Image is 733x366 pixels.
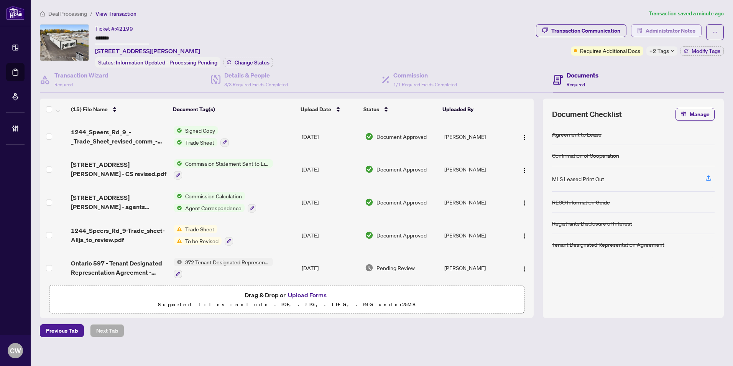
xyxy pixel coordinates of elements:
span: Ontario 597 - Tenant Designated Representation Agreement - Commercial - Mandate for Lease 1.pdf [71,259,168,277]
button: Administrator Notes [631,24,702,37]
img: Status Icon [174,237,182,245]
span: Document Approved [376,165,427,173]
button: Open asap [702,339,725,362]
div: Confirmation of Cooperation [552,151,619,160]
span: Document Checklist [552,109,622,120]
span: To be Revised [182,237,222,245]
div: MLS Leased Print Out [552,175,604,183]
img: Status Icon [174,258,182,266]
span: home [40,11,45,16]
article: Transaction saved a minute ago [649,9,724,18]
span: Deal Processing [48,10,87,17]
td: [DATE] [299,219,362,252]
img: Document Status [365,198,373,206]
h4: Transaction Wizard [54,71,108,80]
button: Change Status [224,58,273,67]
img: Status Icon [174,225,182,233]
span: Trade Sheet [182,225,217,233]
span: Document Approved [376,198,427,206]
span: [STREET_ADDRESS][PERSON_NAME] - agents correspondence RE comm calculation.pdf [71,193,168,211]
img: IMG-W11893849_1.jpg [40,25,89,61]
img: Document Status [365,264,373,272]
span: 42199 [116,25,133,32]
button: Modify Tags [680,46,724,56]
span: 1244_Speers_Rd_9_-_Trade_Sheet_revised_comm_-_Alija_to_Review.pdf [71,127,168,146]
span: 372 Tenant Designated Representation Agreement - Authority for Lease or Purchase [182,258,273,266]
button: Upload Forms [286,290,329,300]
button: Status IconTrade SheetStatus IconTo be Revised [174,225,233,246]
img: Document Status [365,165,373,173]
img: Status Icon [174,204,182,212]
th: (15) File Name [68,99,170,120]
span: down [671,49,674,53]
button: Status IconSigned CopyStatus IconTrade Sheet [174,126,229,147]
td: [PERSON_NAME] [441,186,511,219]
span: ellipsis [712,30,718,35]
td: [DATE] [299,252,362,285]
div: Status: [95,57,220,68]
span: Trade Sheet [182,138,217,147]
span: Commission Statement Sent to Listing Brokerage [182,159,273,168]
img: Status Icon [174,159,182,168]
img: Logo [521,200,528,206]
span: [STREET_ADDRESS][PERSON_NAME] [95,46,200,56]
span: Required [567,82,585,87]
div: Ticket #: [95,24,133,33]
img: Logo [521,266,528,272]
button: Manage [675,108,715,121]
button: Logo [518,229,531,241]
span: Manage [690,108,710,120]
th: Uploaded By [439,99,509,120]
span: Previous Tab [46,325,78,337]
p: Supported files include .PDF, .JPG, .JPEG, .PNG under 25 MB [54,300,519,309]
span: View Transaction [95,10,136,17]
span: Drag & Drop orUpload FormsSupported files include .PDF, .JPG, .JPEG, .PNG under25MB [49,285,524,314]
span: Agent Correspondence [182,204,245,212]
span: Drag & Drop or [245,290,329,300]
span: 1244_Speers_Rd_9-Trade_sheet-Alija_to_review.pdf [71,226,168,244]
img: Status Icon [174,192,182,200]
img: Document Status [365,231,373,239]
h4: Commission [393,71,457,80]
button: Next Tab [90,324,124,337]
img: Document Status [365,132,373,141]
span: 3/3 Required Fields Completed [224,82,288,87]
td: [PERSON_NAME] [441,120,511,153]
div: Tenant Designated Representation Agreement [552,240,664,249]
td: [PERSON_NAME] [441,219,511,252]
span: Requires Additional Docs [580,46,640,55]
span: (15) File Name [71,105,108,114]
span: solution [637,28,643,33]
th: Document Tag(s) [170,99,297,120]
span: Status [363,105,379,114]
button: Status IconCommission Statement Sent to Listing Brokerage [174,159,273,180]
span: CW [10,345,21,356]
span: 1/1 Required Fields Completed [393,82,457,87]
h4: Documents [567,71,598,80]
span: Modify Tags [692,48,720,54]
button: Logo [518,262,531,274]
span: Information Updated - Processing Pending [116,59,217,66]
span: Change Status [235,60,270,65]
img: logo [6,6,25,20]
div: RECO Information Guide [552,198,610,206]
th: Status [360,99,439,120]
td: [DATE] [299,153,362,186]
span: Document Approved [376,132,427,141]
span: Signed Copy [182,126,218,135]
div: Agreement to Lease [552,130,602,138]
img: Logo [521,167,528,173]
img: Status Icon [174,138,182,147]
li: / [90,9,92,18]
button: Status IconCommission CalculationStatus IconAgent Correspondence [174,192,256,213]
span: Document Approved [376,231,427,239]
button: Logo [518,196,531,208]
img: Status Icon [174,126,182,135]
div: Transaction Communication [551,25,620,37]
span: Commission Calculation [182,192,245,200]
button: Previous Tab [40,324,84,337]
button: Transaction Communication [536,24,626,37]
span: Required [54,82,73,87]
span: Upload Date [301,105,331,114]
td: [DATE] [299,186,362,219]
